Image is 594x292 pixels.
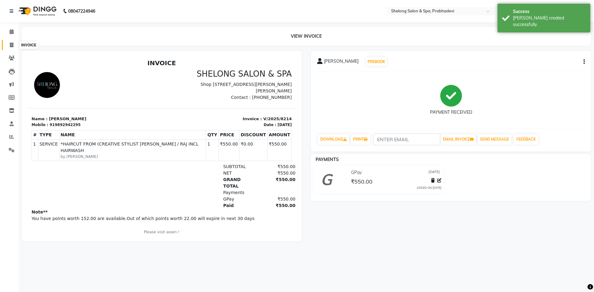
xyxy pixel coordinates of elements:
p: You have points worth 152.00 are available. [4,159,264,165]
h3: SHELONG SALON & SPA [138,12,264,22]
span: *HAIRCUT FROM (CREATIVE STYLIST [PERSON_NAME] / RAJ INCL HAIRWASH [33,84,177,97]
input: ENTER EMAIL [373,133,440,145]
p: Shop [STREET_ADDRESS][PERSON_NAME][PERSON_NAME] [138,24,264,37]
span: [DATE] [428,169,440,176]
span: GPay [195,140,206,145]
div: Mobile : [4,65,20,71]
small: by [PERSON_NAME] [33,97,177,103]
div: ADDED ON [DATE] [417,186,441,190]
div: INVOICE [19,41,38,49]
th: PRICE [191,73,212,83]
p: Invoice : V/2025/8214 [138,59,264,65]
td: ₹550.00 [239,83,264,104]
div: ₹550.00 [230,120,268,133]
p: Please visit again ! T&C* Points can be Redeemed only on Products. [4,172,264,184]
div: Success [513,8,586,15]
div: ₹550.00 [230,146,268,152]
img: logo [16,2,58,20]
div: NET [192,113,230,120]
div: Paid [192,146,230,152]
th: QTY [178,73,191,83]
span: Out of which points worth 22.00 will expire in next 30 days [99,159,227,164]
div: Date : [236,65,248,71]
button: EMAIL INVOICE [441,134,476,145]
td: 1 [178,83,191,104]
a: FEEDBACK [514,134,538,145]
span: [PERSON_NAME] [324,58,359,67]
th: TYPE [10,73,31,83]
td: SERVICE [10,83,31,104]
span: PAYMENTS [316,157,339,162]
a: PRINT [351,134,370,145]
h2: INVOICE [4,2,264,10]
th: DISCOUNT [211,73,239,83]
div: ₹550.00 [230,139,268,146]
button: SEND MESSAGE [477,134,511,145]
div: ₹550.00 [230,113,268,120]
button: PREBOOK [366,57,387,66]
b: 08047224946 [68,2,95,20]
td: ₹550.00 [191,83,212,104]
th: AMOUNT [239,73,264,83]
div: SUBTOTAL [192,107,230,113]
span: ₹550.00 [351,178,372,187]
span: GPay [351,169,362,176]
div: 919892942295 [22,65,53,71]
td: ₹0.00 [211,83,239,104]
div: Payments [192,133,230,139]
p: Contact : [PHONE_NUMBER] [138,37,264,44]
th: # [4,73,11,83]
a: DOWNLOAD [318,134,349,145]
div: GRAND TOTAL [192,120,230,133]
div: PAYMENT RECEIVED [430,109,472,116]
th: NAME [31,73,178,83]
div: Bill created successfully. [513,15,586,28]
div: ₹550.00 [230,107,268,113]
p: Name : [PERSON_NAME] [4,59,130,65]
td: 1 [4,83,11,104]
div: [DATE] [250,65,264,71]
div: VIEW INVOICE [22,27,591,46]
